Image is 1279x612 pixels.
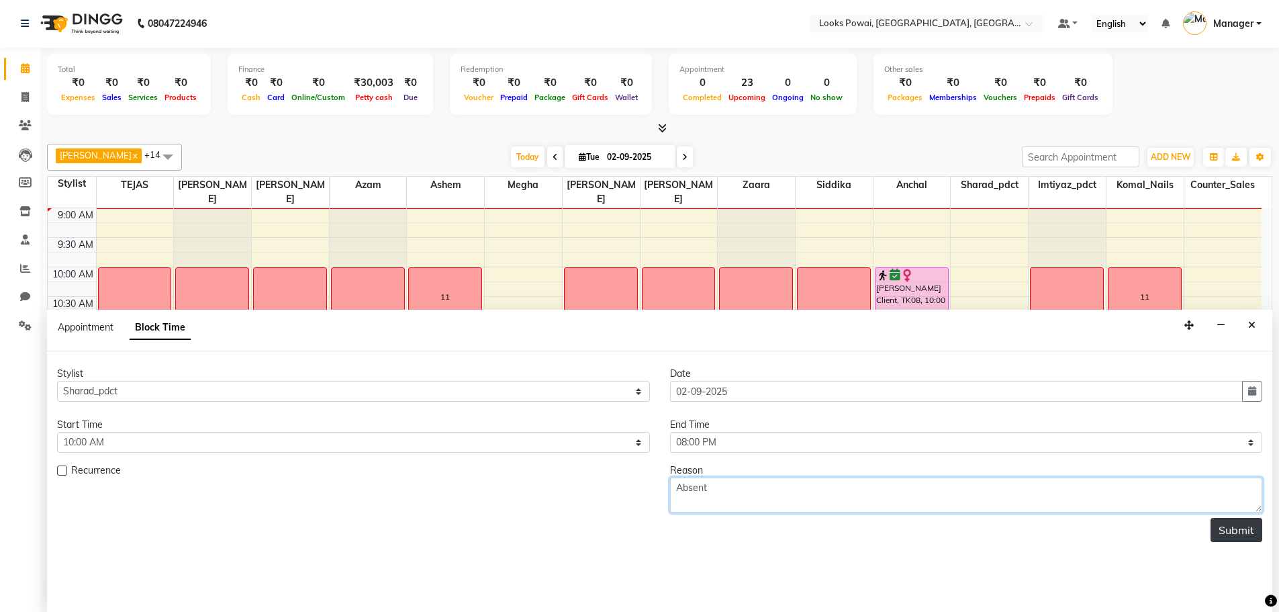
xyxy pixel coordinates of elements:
[1184,177,1262,193] span: Counter_Sales
[461,64,641,75] div: Redemption
[1029,177,1106,193] span: Imtiyaz_pdct
[926,75,980,91] div: ₹0
[99,93,125,102] span: Sales
[980,75,1021,91] div: ₹0
[1106,177,1184,193] span: Komal_Nails
[57,418,650,432] div: Start Time
[769,93,807,102] span: Ongoing
[407,177,484,193] span: Ashem
[1242,315,1262,336] button: Close
[485,177,562,193] span: Megha
[725,93,769,102] span: Upcoming
[132,150,138,161] a: x
[531,75,569,91] div: ₹0
[238,64,422,75] div: Finance
[718,177,795,193] span: zaara
[238,75,264,91] div: ₹0
[1059,93,1102,102] span: Gift Cards
[440,291,450,303] div: 11
[34,5,126,42] img: logo
[330,177,407,193] span: Azam
[55,238,96,252] div: 9:30 AM
[1140,291,1149,303] div: 11
[58,64,200,75] div: Total
[612,93,641,102] span: Wallet
[399,75,422,91] div: ₹0
[1147,148,1194,167] button: ADD NEW
[670,367,1263,381] div: Date
[603,147,670,167] input: 2025-09-02
[148,5,207,42] b: 08047224946
[796,177,873,193] span: Siddika
[60,150,132,161] span: [PERSON_NAME]
[875,268,948,355] div: [PERSON_NAME] Client, TK08, 10:00 AM-11:30 AM, Dermalogica Treatment Facial(F)
[497,75,531,91] div: ₹0
[497,93,531,102] span: Prepaid
[563,177,640,208] span: [PERSON_NAME]
[461,75,497,91] div: ₹0
[174,177,251,208] span: [PERSON_NAME]
[348,75,399,91] div: ₹30,003
[161,93,200,102] span: Products
[50,267,96,281] div: 10:00 AM
[884,93,926,102] span: Packages
[144,149,171,160] span: +14
[807,75,846,91] div: 0
[569,93,612,102] span: Gift Cards
[130,316,191,340] span: Block Time
[670,418,1263,432] div: End Time
[71,464,121,480] span: Recurrence
[252,177,329,208] span: [PERSON_NAME]
[238,93,264,102] span: Cash
[400,93,421,102] span: Due
[641,177,718,208] span: [PERSON_NAME]
[48,177,96,191] div: Stylist
[58,321,113,333] span: Appointment
[288,75,348,91] div: ₹0
[679,75,725,91] div: 0
[807,93,846,102] span: No show
[951,177,1028,193] span: Sharad_pdct
[926,93,980,102] span: Memberships
[679,64,846,75] div: Appointment
[531,93,569,102] span: Package
[511,146,544,167] span: Today
[125,93,161,102] span: Services
[1059,75,1102,91] div: ₹0
[55,208,96,222] div: 9:00 AM
[1021,93,1059,102] span: Prepaids
[57,367,650,381] div: Stylist
[461,93,497,102] span: Voucher
[670,464,1263,478] div: Reason
[288,93,348,102] span: Online/Custom
[670,381,1243,402] input: yyyy-mm-dd
[884,75,926,91] div: ₹0
[58,93,99,102] span: Expenses
[1022,146,1139,167] input: Search Appointment
[1211,518,1262,542] button: Submit
[575,152,603,162] span: Tue
[125,75,161,91] div: ₹0
[97,177,174,193] span: TEJAS
[612,75,641,91] div: ₹0
[1021,75,1059,91] div: ₹0
[58,75,99,91] div: ₹0
[352,93,396,102] span: Petty cash
[980,93,1021,102] span: Vouchers
[884,64,1102,75] div: Other sales
[99,75,125,91] div: ₹0
[1151,152,1190,162] span: ADD NEW
[679,93,725,102] span: Completed
[725,75,769,91] div: 23
[50,297,96,311] div: 10:30 AM
[161,75,200,91] div: ₹0
[264,93,288,102] span: Card
[264,75,288,91] div: ₹0
[569,75,612,91] div: ₹0
[873,177,951,193] span: Anchal
[769,75,807,91] div: 0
